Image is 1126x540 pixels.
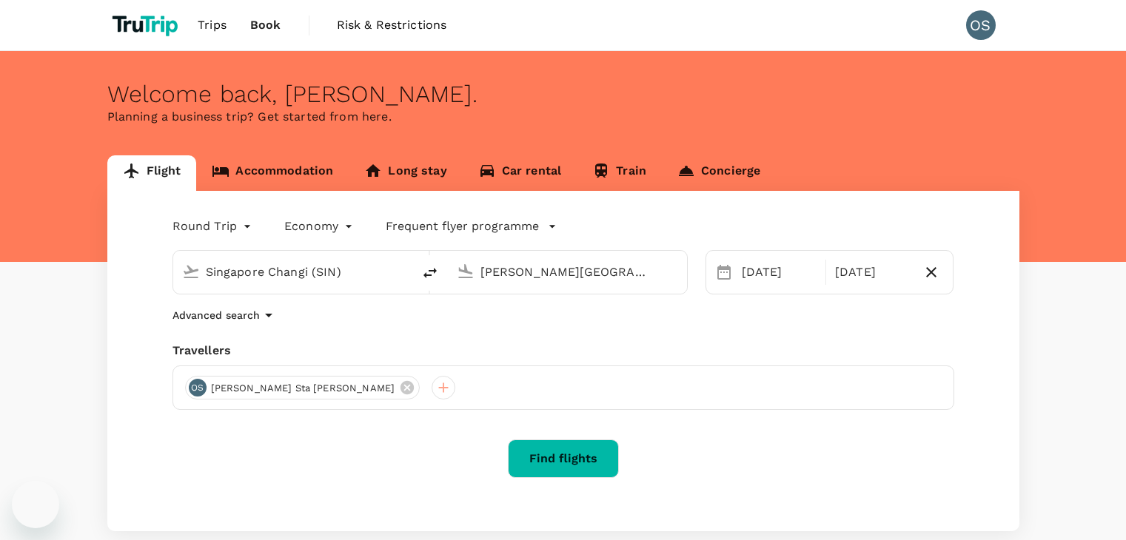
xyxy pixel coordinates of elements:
[736,257,822,287] div: [DATE]
[107,9,187,41] img: TruTrip logo
[577,155,662,191] a: Train
[677,270,680,273] button: Open
[463,155,577,191] a: Car rental
[198,16,227,34] span: Trips
[508,439,619,478] button: Find flights
[386,217,539,235] p: Frequent flyer programme
[386,217,557,235] button: Frequent flyer programme
[107,108,1019,126] p: Planning a business trip? Get started from here.
[662,155,776,191] a: Concierge
[480,260,656,283] input: Going to
[185,376,420,399] div: OS[PERSON_NAME] Sta [PERSON_NAME]
[202,381,404,396] span: [PERSON_NAME] Sta [PERSON_NAME]
[172,342,954,360] div: Travellers
[172,306,278,324] button: Advanced search
[206,260,381,283] input: Depart from
[172,215,255,238] div: Round Trip
[402,270,405,273] button: Open
[412,255,448,291] button: delete
[189,379,207,396] div: OS
[829,257,916,287] div: [DATE]
[349,155,462,191] a: Long stay
[107,155,197,191] a: Flight
[196,155,349,191] a: Accommodation
[172,308,260,323] p: Advanced search
[250,16,281,34] span: Book
[107,81,1019,108] div: Welcome back , [PERSON_NAME] .
[284,215,356,238] div: Economy
[12,481,59,528] iframe: Button to launch messaging window
[337,16,447,34] span: Risk & Restrictions
[966,10,996,40] div: OS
